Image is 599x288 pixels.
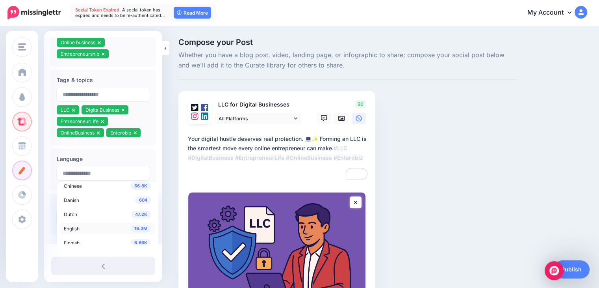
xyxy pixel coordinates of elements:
[178,50,517,71] span: Whether you have a blog post, video, landing page, or infographic to share; compose your social p...
[135,196,151,204] span: 604
[64,226,80,232] span: English
[61,118,98,124] span: EntrepreneurLife
[130,239,151,247] span: 6.66K
[178,38,517,46] span: Compose your Post
[174,7,211,19] a: Read More
[64,211,77,217] span: Dutch
[130,225,151,232] span: 19.3M
[519,3,587,22] a: My Account
[215,113,301,124] a: All Platforms
[64,240,80,246] span: Finnish
[60,194,155,206] a: 604 Danish
[215,100,302,109] p: LLC for Digital Businesses
[18,43,26,50] img: menu.png
[219,114,292,123] span: All Platforms
[130,182,151,190] span: 56.8K
[61,130,95,136] span: OnlineBusiness
[110,130,132,136] span: Enterobiz
[7,6,61,19] img: Missinglettr
[553,260,590,279] a: Publish
[75,7,121,13] span: Social Token Expired.
[57,75,150,85] label: Tags & topics
[60,223,155,234] a: 19.3M English
[60,180,155,192] a: 56.8K Chinese
[61,51,99,57] span: Entrepreneurship
[64,197,79,203] span: Danish
[60,237,155,249] a: 6.66K Finnish
[75,7,165,18] span: A social token has expired and needs to be re-authenticated…
[188,134,369,163] div: Your digital hustle deserves real protection. 💻✨ Forming an LLC is the smartest move every online...
[57,154,150,164] label: Language
[188,134,369,181] textarea: To enrich screen reader interactions, please activate Accessibility in Grammarly extension settings
[61,107,70,113] span: LLC
[355,100,366,108] span: 90
[61,39,95,45] span: Online business
[131,211,151,218] span: 47.2K
[545,261,564,280] div: Open Intercom Messenger
[85,107,119,113] span: DigitalBusiness
[64,183,82,189] span: Chinese
[60,208,155,220] a: 47.2K Dutch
